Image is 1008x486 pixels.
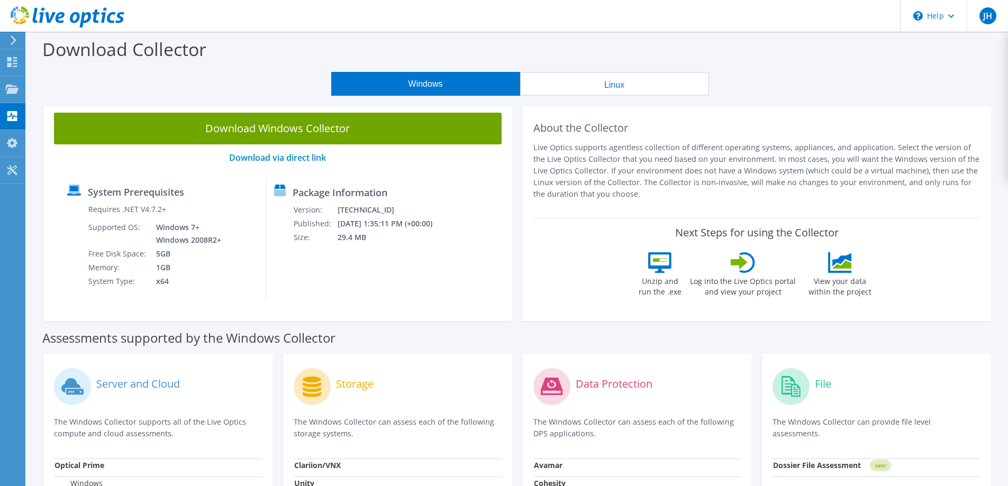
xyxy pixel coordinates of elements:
[96,379,180,389] label: Server and Cloud
[773,460,861,470] strong: Dossier File Assessment
[533,122,981,134] h2: About the Collector
[576,379,652,389] label: Data Protection
[55,460,104,470] strong: Optical Prime
[229,152,326,163] a: Download via direct link
[148,221,223,247] td: Windows 7+ Windows 2008R2+
[148,274,223,288] td: x64
[331,72,520,96] button: Windows
[520,72,709,96] button: Linux
[815,379,831,389] label: File
[675,226,839,239] label: Next Steps for using the Collector
[88,274,148,288] td: System Type:
[88,204,166,215] label: Requires .NET V4.7.2+
[88,187,184,197] label: System Prerequisites
[337,231,447,244] td: 29.4 MB
[293,217,337,231] td: Published:
[293,203,337,217] td: Version:
[148,247,223,261] td: 5GB
[802,273,878,297] label: View your data within the project
[635,273,684,297] label: Unzip and run the .exe
[88,261,148,274] td: Memory:
[294,460,341,470] strong: Clariion/VNX
[913,11,923,21] svg: \n
[88,221,148,247] td: Supported OS:
[533,142,981,200] p: Live Optics supports agentless collection of different operating systems, appliances, and applica...
[337,217,447,231] td: [DATE] 1:35:11 PM (+00:00)
[534,460,562,470] strong: Avamar
[689,273,796,297] label: Log into the Live Optics portal and view your project
[88,247,148,261] td: Free Disk Space:
[337,203,447,217] td: [TECHNICAL_ID]
[54,416,262,439] p: The Windows Collector supports all of the Live Optics compute and cloud assessments.
[54,113,502,144] a: Download Windows Collector
[294,416,502,439] p: The Windows Collector can assess each of the following storage systems.
[875,463,886,469] tspan: NEW!
[773,416,980,439] p: The Windows Collector can provide file level assessments.
[336,379,374,389] label: Storage
[42,333,335,343] label: Assessments supported by the Windows Collector
[148,261,223,274] td: 1GB
[979,7,996,24] span: JH
[293,187,387,198] label: Package Information
[533,416,741,439] p: The Windows Collector can assess each of the following DPS applications.
[42,37,206,61] label: Download Collector
[293,231,337,244] td: Size:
